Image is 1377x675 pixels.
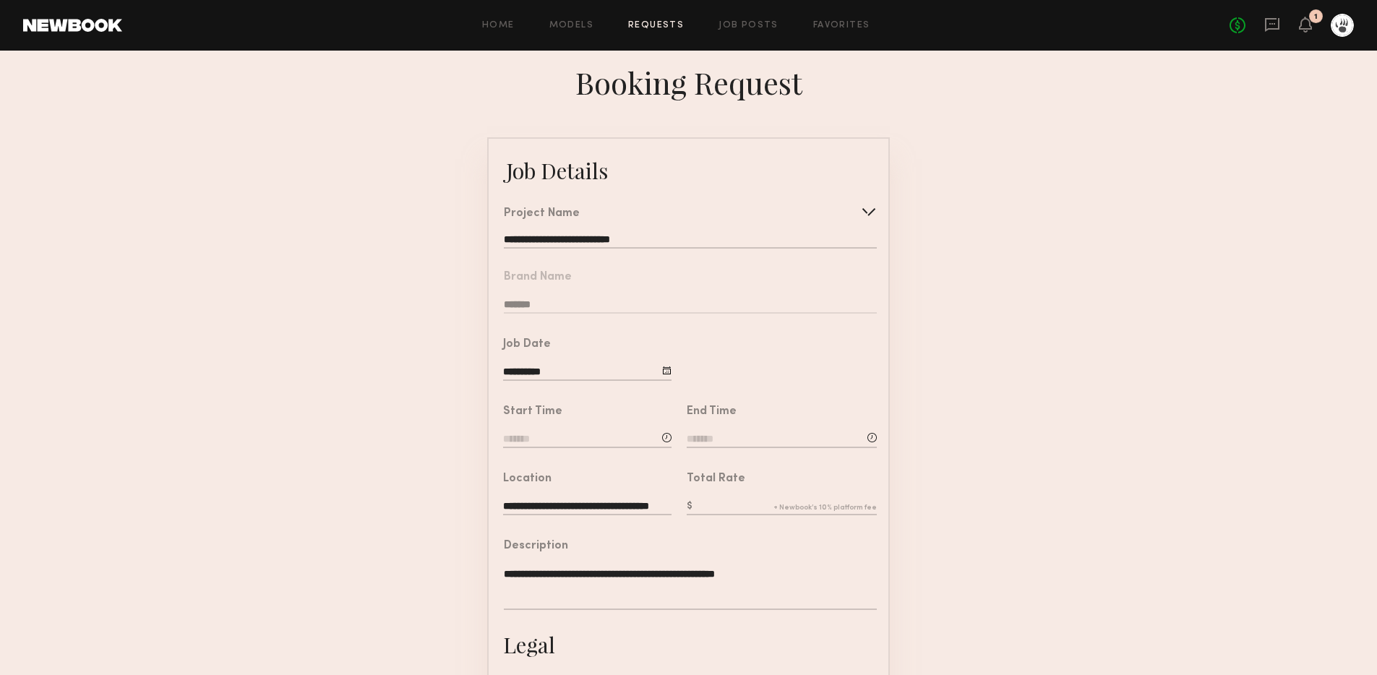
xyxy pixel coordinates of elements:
[687,473,745,485] div: Total Rate
[503,630,555,659] div: Legal
[1314,13,1318,21] div: 1
[506,156,608,185] div: Job Details
[718,21,778,30] a: Job Posts
[549,21,593,30] a: Models
[503,339,551,351] div: Job Date
[687,406,737,418] div: End Time
[628,21,684,30] a: Requests
[503,406,562,418] div: Start Time
[504,208,580,220] div: Project Name
[482,21,515,30] a: Home
[504,541,568,552] div: Description
[575,62,802,103] div: Booking Request
[503,473,552,485] div: Location
[813,21,870,30] a: Favorites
